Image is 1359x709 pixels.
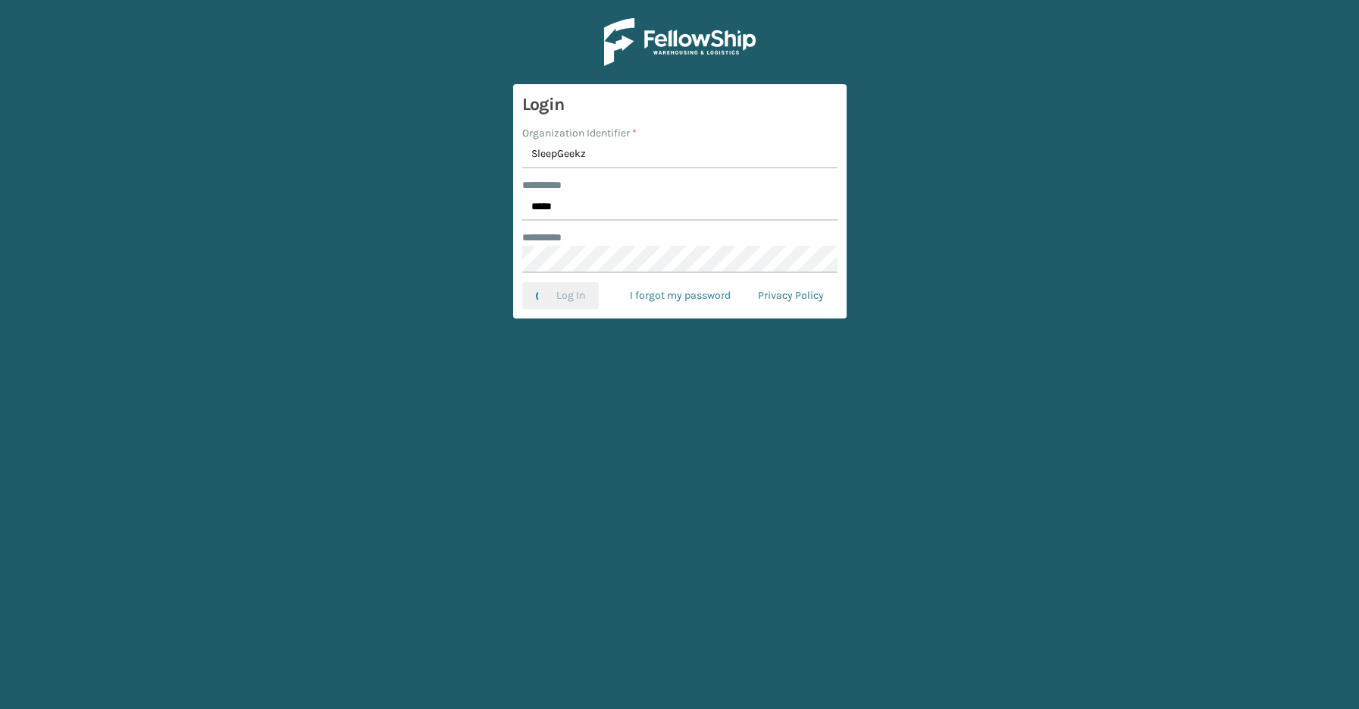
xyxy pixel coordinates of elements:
[616,282,744,309] a: I forgot my password
[522,125,637,141] label: Organization Identifier
[522,282,599,309] button: Log In
[744,282,838,309] a: Privacy Policy
[604,18,756,66] img: Logo
[522,93,838,116] h3: Login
